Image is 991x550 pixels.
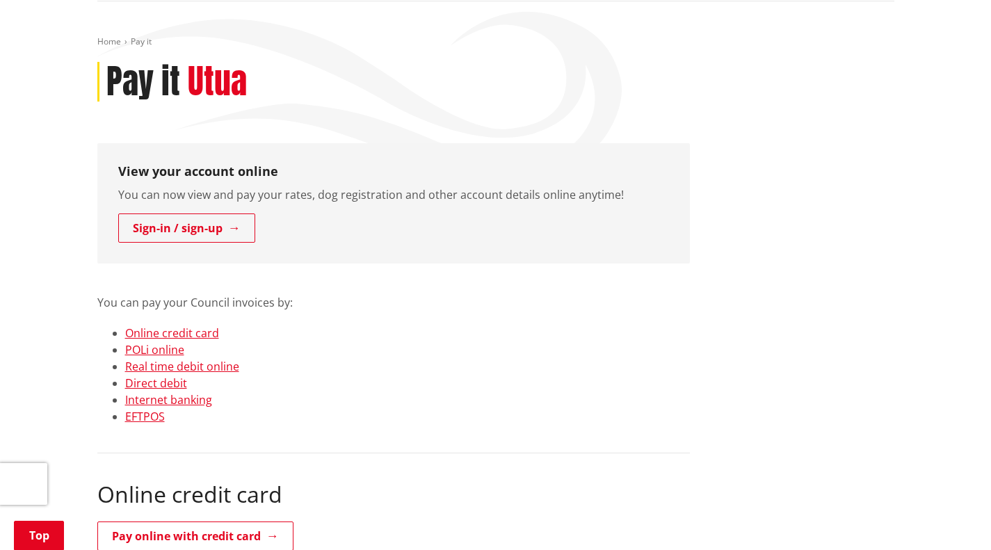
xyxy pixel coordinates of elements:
a: Real time debit online [125,359,239,374]
span: Pay it [131,35,152,47]
h2: Online credit card [97,481,690,508]
h3: View your account online [118,164,669,179]
nav: breadcrumb [97,36,894,48]
h2: Utua [188,62,247,102]
a: Sign-in / sign-up [118,213,255,243]
a: EFTPOS [125,409,165,424]
a: POLi online [125,342,184,357]
p: You can pay your Council invoices by: [97,277,690,311]
a: Home [97,35,121,47]
p: You can now view and pay your rates, dog registration and other account details online anytime! [118,186,669,203]
a: Internet banking [125,392,212,407]
a: Top [14,521,64,550]
iframe: Messenger Launcher [927,492,977,542]
a: Online credit card [125,325,219,341]
a: Direct debit [125,375,187,391]
h1: Pay it [106,62,180,102]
